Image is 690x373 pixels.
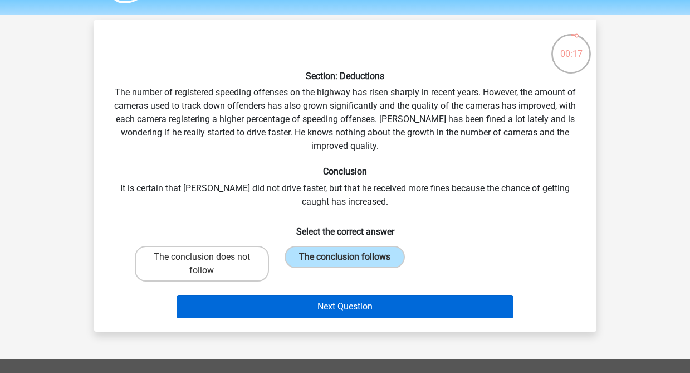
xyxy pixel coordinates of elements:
label: The conclusion does not follow [135,246,269,282]
h6: Select the correct answer [112,217,579,237]
label: The conclusion follows [285,246,405,268]
div: 00:17 [550,33,592,61]
div: The number of registered speeding offenses on the highway has risen sharply in recent years. Howe... [99,28,592,323]
h6: Section: Deductions [112,71,579,81]
h6: Conclusion [112,166,579,177]
button: Next Question [177,295,513,318]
